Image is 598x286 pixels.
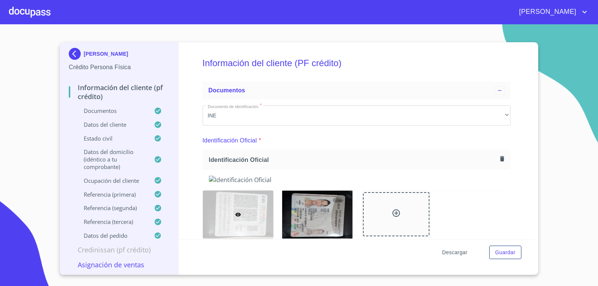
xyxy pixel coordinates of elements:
p: Identificación Oficial [203,239,273,251]
button: Guardar [489,246,521,259]
img: Identificación Oficial [209,176,505,184]
p: Ocupación del Cliente [69,177,154,184]
p: Credinissan (PF crédito) [69,245,169,254]
p: Referencia (tercera) [69,218,154,225]
button: account of current user [514,6,589,18]
span: Guardar [495,248,515,257]
img: Identificación Oficial [282,191,352,239]
img: Docupass spot blue [69,48,84,60]
p: Identificación Oficial [203,136,257,145]
span: [PERSON_NAME] [514,6,580,18]
h5: Información del cliente (PF crédito) [203,48,511,79]
button: Descargar [439,246,471,259]
p: Información del cliente (PF crédito) [69,83,169,101]
p: Asignación de Ventas [69,260,169,269]
p: Datos del domicilio (idéntico a tu comprobante) [69,148,154,170]
p: Referencia (segunda) [69,204,154,212]
div: INE [203,105,511,126]
p: Estado Civil [69,135,154,142]
div: [PERSON_NAME] [69,48,169,63]
span: Documentos [209,87,245,93]
div: Documentos [203,82,511,99]
p: Documentos [69,107,154,114]
p: Crédito Persona Física [69,63,169,72]
span: Descargar [442,248,468,257]
p: Identificación Oficial [282,239,352,251]
p: Datos del pedido [69,232,154,239]
p: Referencia (primera) [69,191,154,198]
span: Identificación Oficial [209,156,497,164]
p: Datos del cliente [69,121,154,128]
p: [PERSON_NAME] [84,51,128,57]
